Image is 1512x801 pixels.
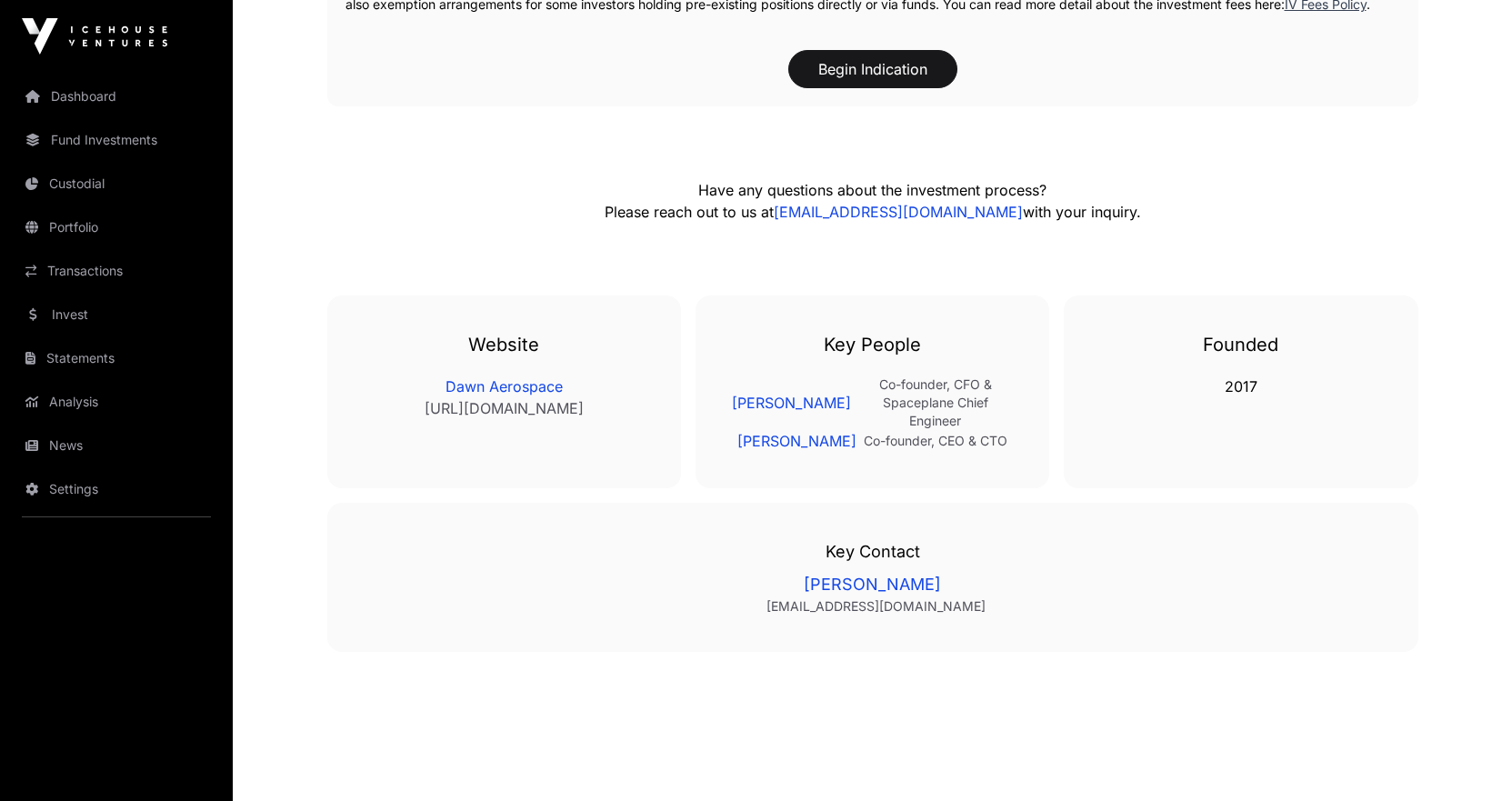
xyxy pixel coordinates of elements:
[15,469,218,509] a: Settings
[15,382,218,422] a: Analysis
[15,251,218,291] a: Transactions
[22,18,167,55] img: Icehouse Ventures Logo
[737,430,856,452] a: [PERSON_NAME]
[732,392,851,414] a: [PERSON_NAME]
[788,50,957,88] button: Begin Indication
[15,76,218,116] a: Dashboard
[858,375,1013,430] p: Co-founder, CFO & Spaceplane Chief Engineer
[15,295,218,335] a: Invest
[364,397,645,419] a: [URL][DOMAIN_NAME]
[371,597,1382,616] a: [EMAIL_ADDRESS][DOMAIN_NAME]
[864,432,1007,450] p: Co-founder, CEO & CTO
[15,207,218,247] a: Portfolio
[15,426,218,466] a: News
[774,203,1023,221] a: [EMAIL_ADDRESS][DOMAIN_NAME]
[1421,714,1512,801] iframe: Chat Widget
[364,332,645,357] h3: Website
[15,164,218,204] a: Custodial
[15,338,218,378] a: Statements
[364,539,1382,565] p: Key Contact
[15,120,218,160] a: Fund Investments
[732,332,1013,357] h3: Key People
[364,375,645,397] a: Dawn Aerospace
[1100,332,1381,357] h3: Founded
[364,572,1382,597] a: [PERSON_NAME]
[464,179,1282,223] p: Have any questions about the investment process? Please reach out to us at with your inquiry.
[1100,375,1381,397] p: 2017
